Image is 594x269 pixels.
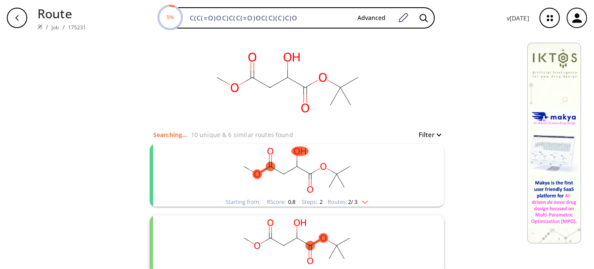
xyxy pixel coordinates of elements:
[185,14,351,22] input: Enter SMILES
[348,199,357,205] span: 2 / 3
[302,199,323,205] div: Steps :
[287,198,295,206] span: 0.8
[203,36,373,129] svg: C(C(=O)OC)C(C(=O)OC(C)(C)C)O
[46,23,48,31] li: /
[414,132,441,138] button: Filter
[318,198,323,206] span: 2
[186,144,408,197] svg: COC(=O)CC(O)C(=O)OC(C)(C)C
[166,13,174,21] text: 5%
[37,4,86,23] p: Route
[226,199,260,205] div: Starting from:
[68,24,86,31] a: 175231
[51,24,59,31] a: Job
[507,14,529,23] p: v [DATE]
[267,199,295,205] div: RScore :
[153,130,188,139] p: Searching...
[191,130,293,139] p: 10 unique & 6 similar routes found
[37,24,43,29] img: Spaya logo
[351,10,392,26] button: Advanced
[63,23,65,31] li: /
[357,197,368,204] img: Down
[527,43,581,243] img: Banner
[186,215,408,269] svg: COC(=O)CC(O)C(=O)OC(C)(C)C
[328,199,368,205] div: Routes:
